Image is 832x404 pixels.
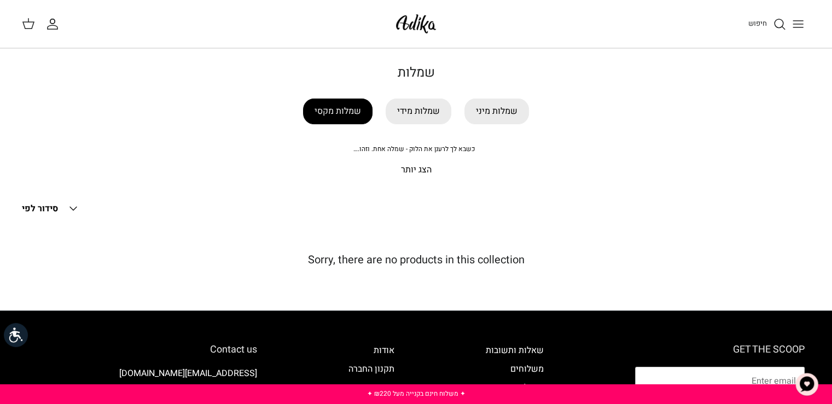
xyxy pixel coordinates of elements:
a: חיפוש [748,18,786,31]
a: תקנון החברה [348,362,394,376]
a: שמלות מיני [464,99,529,124]
h6: Contact us [27,344,257,356]
h1: שמלות [33,65,799,81]
span: סידור לפי [22,202,58,215]
a: שאלות ותשובות [486,344,544,357]
a: ✦ משלוח חינם בקנייה מעל ₪220 ✦ [366,389,465,399]
button: סידור לפי [22,197,80,221]
button: צ'אט [790,368,823,401]
button: Toggle menu [786,12,810,36]
p: הצג יותר [33,163,799,177]
span: חיפוש [748,18,767,28]
h6: GET THE SCOOP [635,344,805,356]
input: Email [635,367,805,395]
a: החשבון שלי [46,18,63,31]
a: [EMAIL_ADDRESS][DOMAIN_NAME] [119,367,257,380]
span: כשבא לך לרענן את הלוק - שמלה אחת. וזהו. [353,144,475,154]
a: שמלות מידי [386,99,451,124]
a: שמלות מקסי [303,99,373,124]
img: Adika IL [393,11,439,37]
a: משלוחים [510,362,544,376]
a: אודות [374,344,394,357]
a: ביטול עסקה [501,381,544,394]
a: צור קשר [363,381,394,394]
h5: Sorry, there are no products in this collection [22,253,810,267]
